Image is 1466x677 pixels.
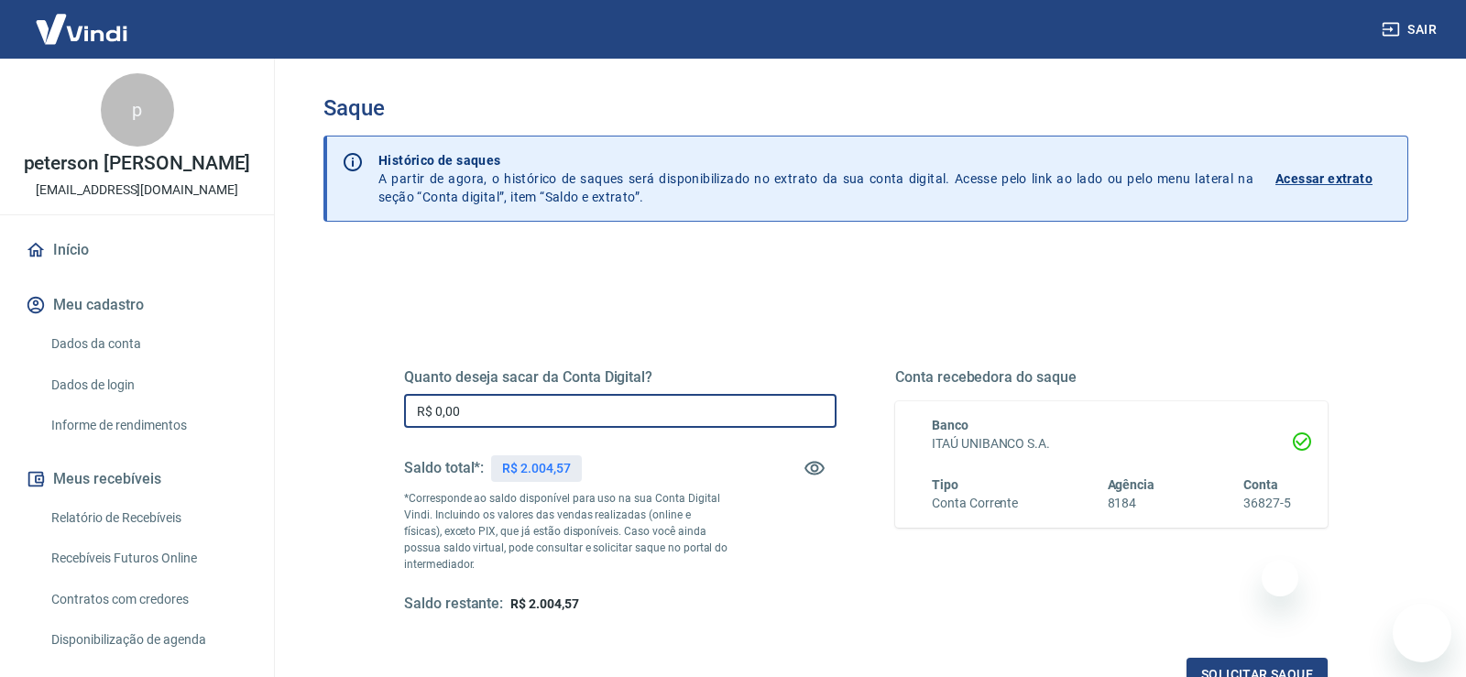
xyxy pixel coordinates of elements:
[44,499,252,537] a: Relatório de Recebíveis
[404,368,837,387] h5: Quanto deseja sacar da Conta Digital?
[502,459,570,478] p: R$ 2.004,57
[22,230,252,270] a: Início
[378,151,1253,206] p: A partir de agora, o histórico de saques será disponibilizado no extrato da sua conta digital. Ac...
[22,1,141,57] img: Vindi
[22,459,252,499] button: Meus recebíveis
[378,151,1253,169] p: Histórico de saques
[932,494,1018,513] h6: Conta Corrente
[44,581,252,618] a: Contratos com credores
[44,407,252,444] a: Informe de rendimentos
[36,180,238,200] p: [EMAIL_ADDRESS][DOMAIN_NAME]
[22,285,252,325] button: Meu cadastro
[404,490,728,573] p: *Corresponde ao saldo disponível para uso na sua Conta Digital Vindi. Incluindo os valores das ve...
[1262,560,1298,596] iframe: Fechar mensagem
[1243,477,1278,492] span: Conta
[323,95,1408,121] h3: Saque
[1243,494,1291,513] h6: 36827-5
[101,73,174,147] div: p
[1378,13,1444,47] button: Sair
[1275,151,1393,206] a: Acessar extrato
[932,418,968,432] span: Banco
[404,595,503,614] h5: Saldo restante:
[1275,169,1373,188] p: Acessar extrato
[404,459,484,477] h5: Saldo total*:
[1393,604,1451,662] iframe: Botão para abrir a janela de mensagens
[44,366,252,404] a: Dados de login
[1108,477,1155,492] span: Agência
[44,540,252,577] a: Recebíveis Futuros Online
[44,325,252,363] a: Dados da conta
[932,434,1291,453] h6: ITAÚ UNIBANCO S.A.
[24,154,251,173] p: peterson [PERSON_NAME]
[44,621,252,659] a: Disponibilização de agenda
[1108,494,1155,513] h6: 8184
[510,596,578,611] span: R$ 2.004,57
[895,368,1328,387] h5: Conta recebedora do saque
[932,477,958,492] span: Tipo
